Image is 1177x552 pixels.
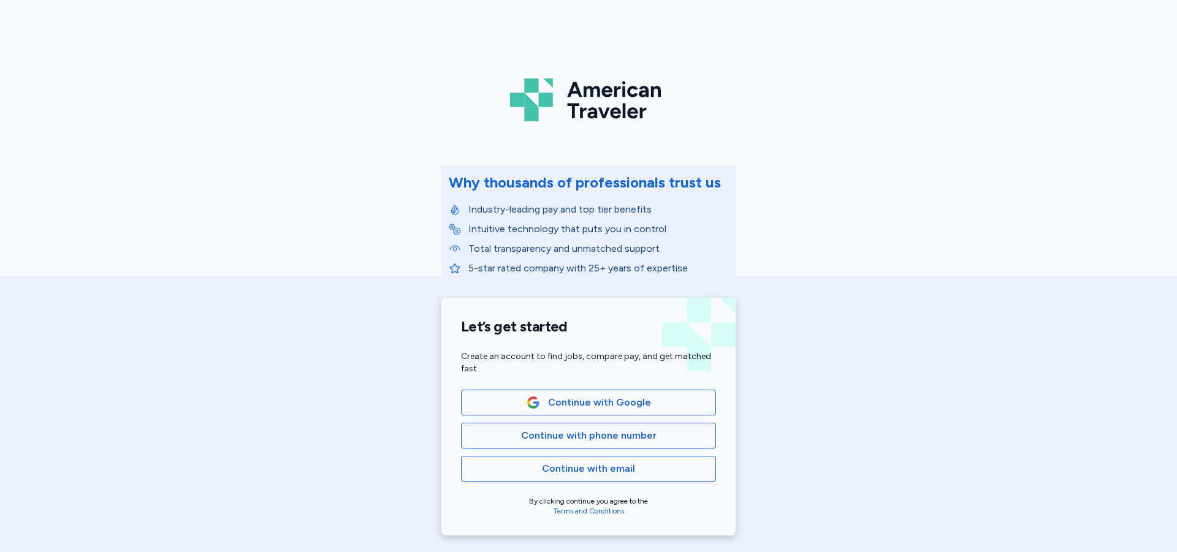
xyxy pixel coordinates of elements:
div: Why thousands of professionals trust us [449,173,721,192]
span: Continue with phone number [521,428,657,443]
span: Continue with email [542,461,635,476]
div: Create an account to find jobs, compare pay, and get matched fast [461,350,716,375]
span: Continue with Google [548,395,651,410]
p: 5-star rated company with 25+ years of expertise [468,261,728,276]
h1: Let’s get started [461,317,716,336]
button: Google LogoContinue with Google [461,390,716,415]
img: Google Logo [527,396,540,409]
p: Total transparency and unmatched support [468,241,728,256]
a: Terms and Conditions [554,507,624,515]
p: Intuitive technology that puts you in control [468,222,728,236]
button: Continue with email [461,456,716,482]
p: Industry-leading pay and top tier benefits [468,202,728,217]
img: Logo [510,74,667,126]
div: By clicking continue you agree to the [461,496,716,516]
button: Continue with phone number [461,423,716,448]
